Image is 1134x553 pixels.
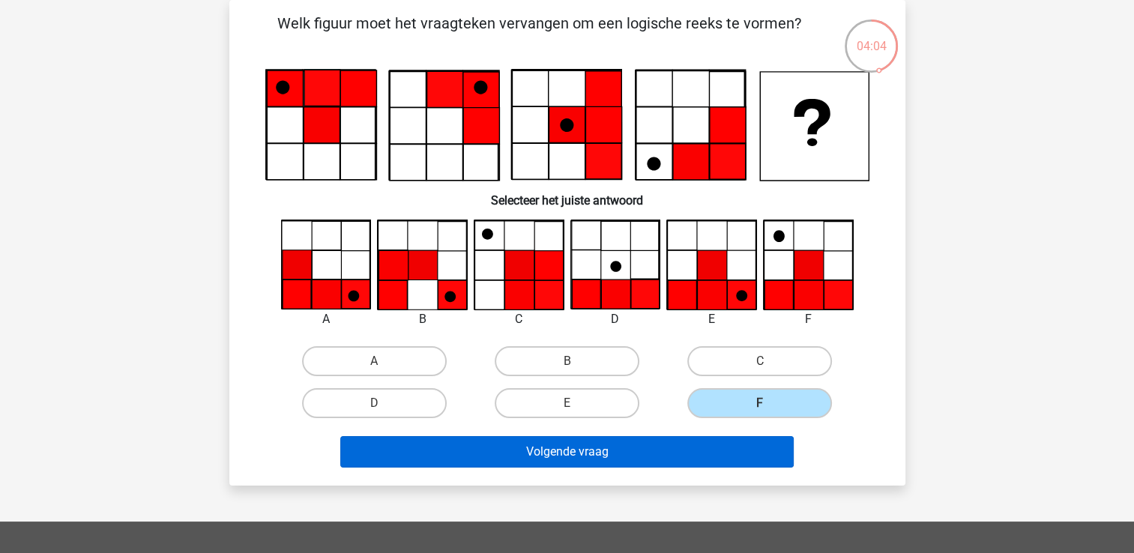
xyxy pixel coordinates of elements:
div: B [366,310,479,328]
label: A [302,346,447,376]
div: D [559,310,672,328]
label: E [495,388,639,418]
div: F [752,310,865,328]
div: E [655,310,768,328]
div: A [270,310,383,328]
button: Volgende vraag [340,436,794,468]
label: C [687,346,832,376]
div: C [462,310,576,328]
label: D [302,388,447,418]
h6: Selecteer het juiste antwoord [253,181,881,208]
p: Welk figuur moet het vraagteken vervangen om een logische reeks te vormen? [253,12,825,57]
label: F [687,388,832,418]
label: B [495,346,639,376]
div: 04:04 [843,18,899,55]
